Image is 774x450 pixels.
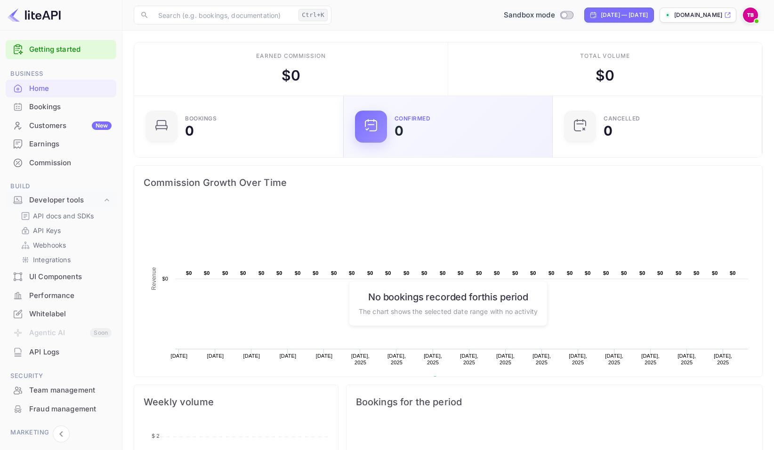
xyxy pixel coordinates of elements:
text: Revenue [151,267,157,290]
div: Webhooks [17,238,113,252]
span: Weekly volume [144,394,329,410]
div: $ 0 [596,65,614,86]
text: [DATE] [207,353,224,359]
div: UI Components [29,272,112,282]
span: Security [6,371,116,381]
text: $0 [313,270,319,276]
a: Integrations [21,255,109,265]
text: Revenue [441,376,465,383]
div: Bookings [29,102,112,112]
a: CustomersNew [6,117,116,134]
text: $0 [693,270,700,276]
div: 0 [604,124,613,137]
text: $0 [403,270,410,276]
text: [DATE] [243,353,260,359]
text: $0 [331,270,337,276]
span: Commission Growth Over Time [144,175,753,190]
div: Team management [29,385,112,396]
h6: No bookings recorded for this period [359,291,538,302]
text: [DATE], 2025 [569,353,587,365]
p: API docs and SDKs [33,211,94,221]
text: $0 [512,270,518,276]
text: $0 [603,270,609,276]
text: [DATE], 2025 [424,353,442,365]
text: [DATE] [171,353,188,359]
div: Performance [6,287,116,305]
div: Whitelabel [6,305,116,323]
a: API Keys [21,225,109,235]
span: Marketing [6,427,116,438]
text: [DATE], 2025 [351,353,370,365]
div: Bookings [6,98,116,116]
a: Commission [6,154,116,171]
a: API docs and SDKs [21,211,109,221]
a: UI Components [6,268,116,285]
text: [DATE], 2025 [641,353,660,365]
text: $0 [567,270,573,276]
div: Bookings [185,116,217,121]
div: Confirmed [395,116,431,121]
a: Team management [6,381,116,399]
span: Business [6,69,116,79]
text: $0 [476,270,482,276]
button: Collapse navigation [53,426,70,442]
div: API Logs [29,347,112,358]
text: $0 [530,270,536,276]
text: $0 [657,270,663,276]
a: Webhooks [21,240,109,250]
div: Whitelabel [29,309,112,320]
div: Total volume [580,52,630,60]
div: Click to change the date range period [584,8,654,23]
text: [DATE] [280,353,297,359]
div: Integrations [17,253,113,266]
text: $0 [367,270,373,276]
div: Earned commission [256,52,326,60]
div: New [92,121,112,130]
text: $0 [440,270,446,276]
div: Home [6,80,116,98]
text: [DATE], 2025 [460,353,478,365]
text: $0 [585,270,591,276]
text: [DATE], 2025 [387,353,406,365]
div: Getting started [6,40,116,59]
text: $0 [621,270,627,276]
div: API Logs [6,343,116,362]
div: Home [29,83,112,94]
div: [DATE] — [DATE] [601,11,648,19]
text: $0 [548,270,555,276]
div: API docs and SDKs [17,209,113,223]
text: $0 [240,270,246,276]
a: Earnings [6,135,116,153]
span: Build [6,181,116,192]
div: 0 [185,124,194,137]
a: Whitelabel [6,305,116,322]
input: Search (e.g. bookings, documentation) [153,6,295,24]
div: Commission [6,154,116,172]
a: Getting started [29,44,112,55]
div: API Keys [17,224,113,237]
text: $0 [186,270,192,276]
div: Ctrl+K [298,9,328,21]
div: Developer tools [29,195,102,206]
p: Integrations [33,255,71,265]
a: Bookings [6,98,116,115]
text: [DATE], 2025 [532,353,551,365]
text: $0 [385,270,391,276]
div: Performance [29,290,112,301]
tspan: $ 2 [152,433,160,439]
text: $0 [494,270,500,276]
div: 0 [395,124,403,137]
img: Tech Backin5 [743,8,758,23]
div: $ 0 [282,65,300,86]
text: [DATE], 2025 [714,353,732,365]
div: CustomersNew [6,117,116,135]
text: $0 [712,270,718,276]
div: Earnings [6,135,116,153]
div: Switch to Production mode [500,10,577,21]
text: $0 [276,270,282,276]
span: Sandbox mode [504,10,555,21]
p: API Keys [33,225,61,235]
div: UI Components [6,268,116,286]
text: $0 [676,270,682,276]
text: $0 [458,270,464,276]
